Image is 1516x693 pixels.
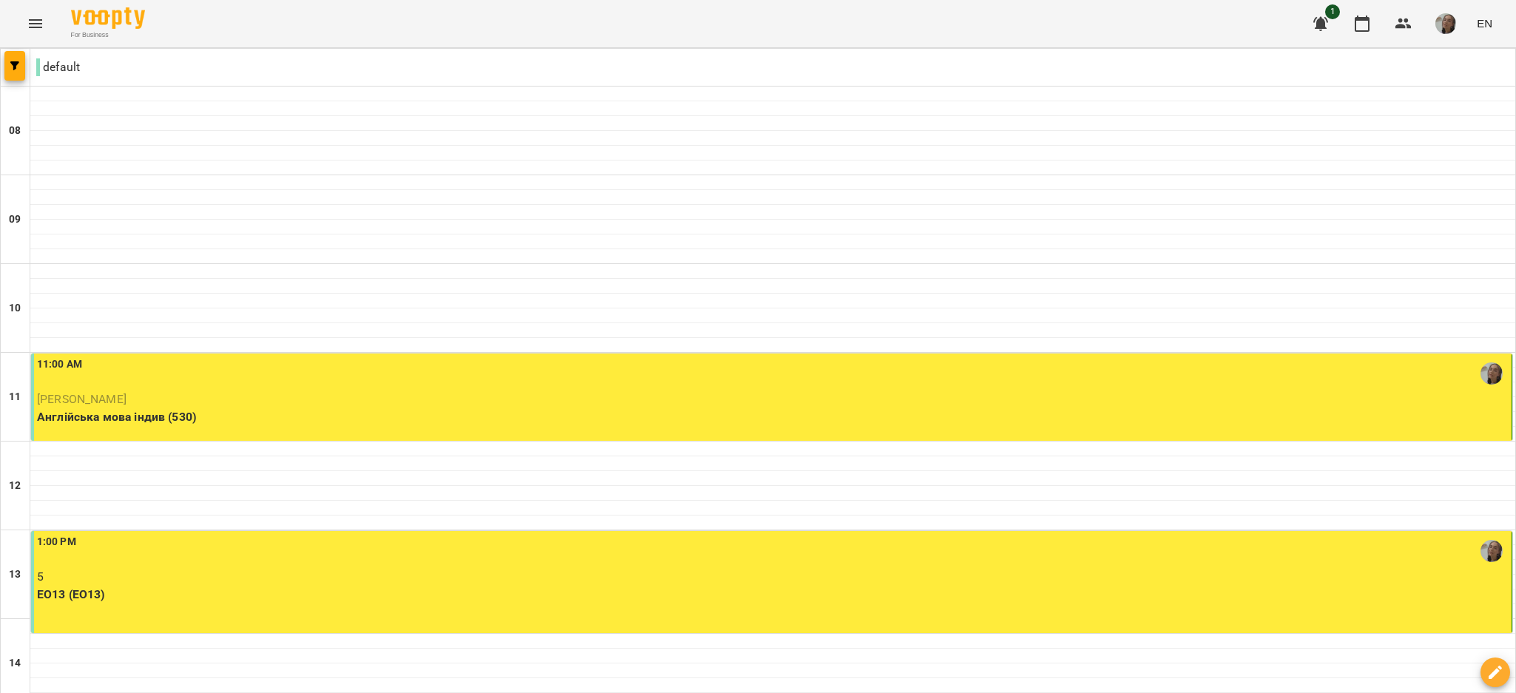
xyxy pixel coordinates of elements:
img: 58bf4a397342a29a09d587cea04c76fb.jpg [1435,13,1456,34]
p: ЕО13 (ЕО13) [37,586,1509,604]
button: Menu [18,6,53,41]
h6: 09 [9,212,21,228]
label: 11:00 AM [37,356,82,373]
h6: 13 [9,567,21,583]
h6: 10 [9,300,21,317]
p: 5 [37,568,1509,586]
span: For Business [71,30,145,40]
p: default [36,58,80,76]
img: Євгенія Тютюнникова [1480,362,1503,385]
span: 1 [1325,4,1340,19]
h6: 11 [9,389,21,405]
h6: 08 [9,123,21,139]
span: [PERSON_NAME] [37,392,127,406]
img: Voopty Logo [71,7,145,29]
p: Англійська мова індив (530) [37,408,1509,426]
button: EN [1471,10,1498,37]
h6: 14 [9,655,21,672]
h6: 12 [9,478,21,494]
span: EN [1477,16,1492,31]
img: Євгенія Тютюнникова [1480,540,1503,562]
label: 1:00 PM [37,534,76,550]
